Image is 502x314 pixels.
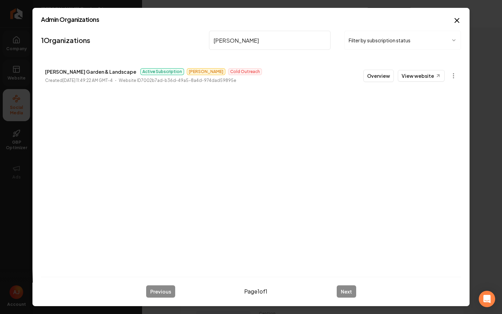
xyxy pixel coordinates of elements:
input: Search by name or ID [209,31,331,50]
p: [PERSON_NAME] Garden & Landscape [45,68,136,76]
span: Cold Outreach [228,68,262,75]
h2: Admin Organizations [41,16,461,23]
a: 1Organizations [41,35,90,45]
span: Page 1 of 1 [244,287,267,296]
button: Overview [363,70,394,82]
time: [DATE] 11:49:22 AM GMT-4 [62,78,113,83]
p: Created [45,77,113,84]
p: Website ID 7002b7ad-b36d-49a5-8a4d-974dad59895e [119,77,236,84]
a: View website [398,70,445,82]
span: [PERSON_NAME] [187,68,225,75]
span: Active Subscription [140,68,184,75]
